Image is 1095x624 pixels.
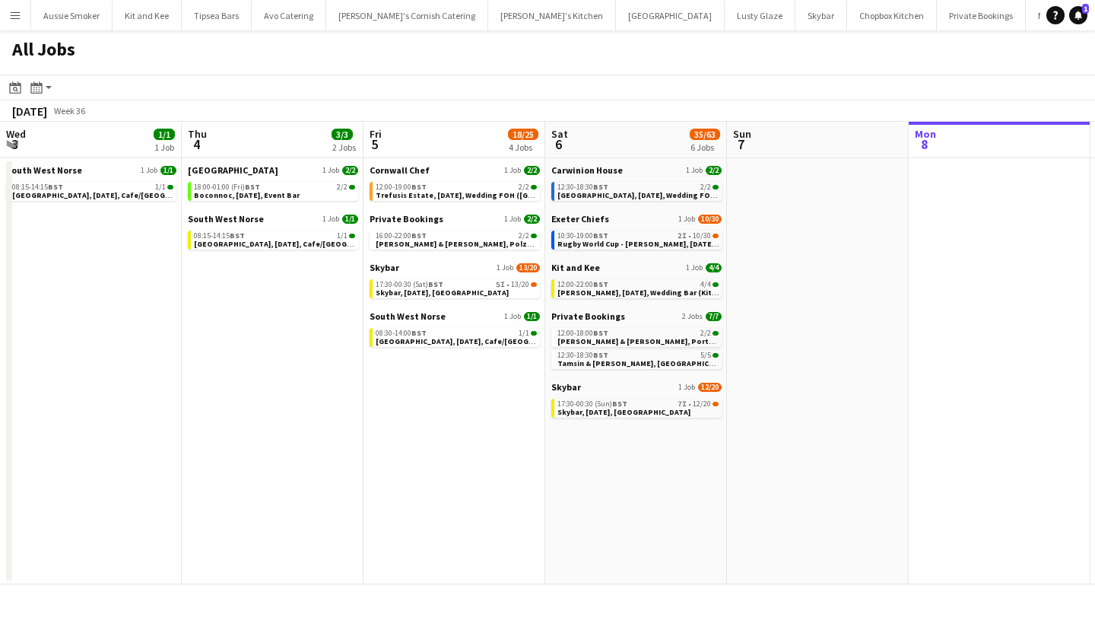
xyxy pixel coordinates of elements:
span: 17:30-00:30 (Sat) [376,281,443,288]
a: Private Bookings2 Jobs7/7 [551,310,722,322]
span: 13/20 [511,281,529,288]
span: 5 [367,135,382,153]
span: 1 Job [686,166,703,175]
span: BST [593,350,608,360]
span: 2I [678,232,687,240]
a: Skybar1 Job13/20 [370,262,540,273]
span: BST [230,231,245,240]
span: 12/20 [698,383,722,392]
a: 08:15-14:15BST1/1[GEOGRAPHIC_DATA], [DATE], Cafe/[GEOGRAPHIC_DATA] (SW Norse) [12,182,173,199]
span: 3/3 [332,129,353,140]
span: 2/2 [700,183,711,191]
span: BST [245,182,260,192]
span: Boconnoc, 4th September, Event Bar [194,190,300,200]
span: 4/4 [713,282,719,287]
span: Nicole & Hugh, Polzeath, 5th September [376,239,573,249]
span: 8 [912,135,936,153]
span: Boconnoc House [188,164,278,176]
span: 10/30 [713,234,719,238]
span: 13/20 [516,263,540,272]
span: 12:00-19:00 [376,183,427,191]
span: 18/25 [508,129,538,140]
div: Private Bookings1 Job2/216:00-22:00BST2/2[PERSON_NAME] & [PERSON_NAME], Polzeath, [DATE] [370,213,540,262]
a: South West Norse1 Job1/1 [6,164,176,176]
a: 08:30-14:00BST1/1[GEOGRAPHIC_DATA], [DATE], Cafe/[GEOGRAPHIC_DATA] (SW Norse) [376,328,537,345]
a: 17:30-00:30 (Sat)BST5I•13/20Skybar, [DATE], [GEOGRAPHIC_DATA] [376,279,537,297]
a: South West Norse1 Job1/1 [188,213,358,224]
span: 2/2 [713,331,719,336]
a: 10:30-19:00BST2I•10/30Rugby World Cup - [PERSON_NAME], [DATE], Match Day Bar [557,231,719,248]
button: Kit and Kee [113,1,182,30]
button: Lusty Glaze [725,1,795,30]
a: Cornwall Chef1 Job2/2 [370,164,540,176]
span: 2/2 [524,215,540,224]
span: 2/2 [519,183,529,191]
span: 10/30 [698,215,722,224]
div: [DATE] [12,103,47,119]
span: BST [411,182,427,192]
span: 5/5 [713,353,719,358]
a: 17:30-00:30 (Sun)BST7I•12/20Skybar, [DATE], [GEOGRAPHIC_DATA] [557,399,719,416]
span: BST [48,182,63,192]
a: 12:30-18:30BST5/5Tamsin & [PERSON_NAME], [GEOGRAPHIC_DATA], [DATE] [557,350,719,368]
span: 5I [496,281,505,288]
div: South West Norse1 Job1/108:30-14:00BST1/1[GEOGRAPHIC_DATA], [DATE], Cafe/[GEOGRAPHIC_DATA] (SW No... [370,310,540,350]
span: 4/4 [706,263,722,272]
span: 1 Job [322,215,339,224]
span: 10/30 [693,232,711,240]
span: 1/1 [160,166,176,175]
span: 1/1 [154,129,175,140]
span: 2/2 [713,185,719,189]
span: 12/20 [713,402,719,406]
div: 2 Jobs [332,142,356,153]
span: 1 Job [686,263,703,272]
span: 13/20 [531,282,537,287]
span: Private Bookings [551,310,625,322]
a: Private Bookings1 Job2/2 [370,213,540,224]
span: 08:30-14:00 [376,330,427,337]
span: Carwinion House [551,164,623,176]
span: Exeter, 2nd September, Cafe/Barista (SW Norse) [12,190,259,200]
span: 4/4 [700,281,711,288]
div: • [376,281,537,288]
span: Week 36 [50,105,88,116]
span: Skybar, 5th September, Croyde Bay [376,288,509,298]
span: 1 Job [504,215,521,224]
span: 1/1 [337,232,348,240]
div: Private Bookings2 Jobs7/712:00-18:00BST2/2[PERSON_NAME] & [PERSON_NAME], Porthpean House, [DATE]1... [551,310,722,381]
div: • [557,232,719,240]
span: 1/1 [531,331,537,336]
span: 16:00-22:00 [376,232,427,240]
span: 1 Job [678,383,695,392]
span: Fri [370,127,382,141]
span: Exeter, 4th September, Cafe/Barista (SW Norse) [194,239,441,249]
span: 1 Job [678,215,695,224]
span: Wed [6,127,26,141]
span: 1 Job [141,166,157,175]
span: 2/2 [519,232,529,240]
span: BST [593,231,608,240]
span: Rugby World Cup - Sandy Park, 6th September, Match Day Bar [557,239,770,249]
span: 35/63 [690,129,720,140]
span: 17:30-00:30 (Sun) [557,400,627,408]
div: Carwinion House1 Job2/212:30-18:30BST2/2[GEOGRAPHIC_DATA], [DATE], Wedding FOH/Bar ([GEOGRAPHIC_D... [551,164,722,213]
span: 18:00-01:00 (Fri) [194,183,260,191]
a: 1 [1069,6,1087,24]
span: 1/1 [155,183,166,191]
a: 12:00-22:00BST4/4[PERSON_NAME], [DATE], Wedding Bar (Kit & Kee) [557,279,719,297]
span: 4 [186,135,207,153]
div: Skybar1 Job13/2017:30-00:30 (Sat)BST5I•13/20Skybar, [DATE], [GEOGRAPHIC_DATA] [370,262,540,310]
span: South West Norse [188,213,264,224]
button: [GEOGRAPHIC_DATA] [616,1,725,30]
span: 1/1 [349,234,355,238]
span: 12:30-18:30 [557,183,608,191]
button: Chopbox Kitchen [847,1,937,30]
a: Skybar1 Job12/20 [551,381,722,393]
button: Avo Catering [252,1,326,30]
span: Skybar, 6th September, Croyde Bay [557,407,690,417]
div: Skybar1 Job12/2017:30-00:30 (Sun)BST7I•12/20Skybar, [DATE], [GEOGRAPHIC_DATA] [551,381,722,421]
button: Tipsea Bars [182,1,252,30]
button: [PERSON_NAME]'s Kitchen [488,1,616,30]
span: 12/20 [693,400,711,408]
span: 7I [678,400,687,408]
